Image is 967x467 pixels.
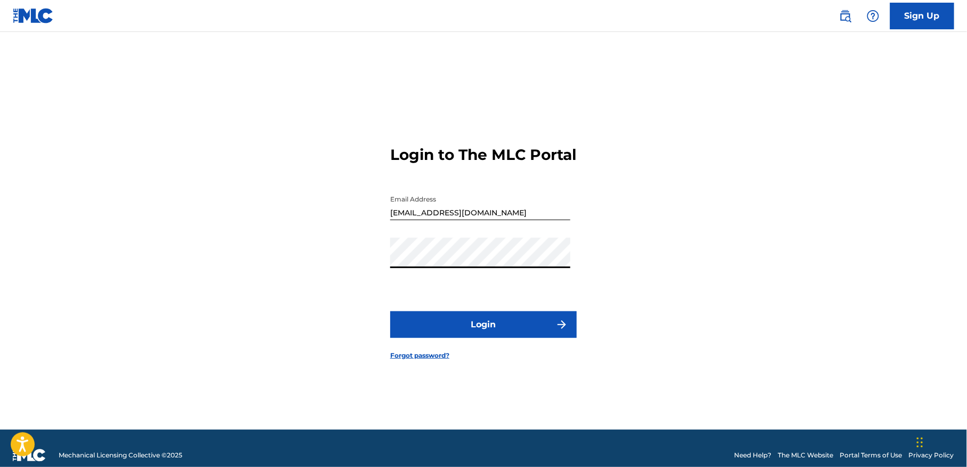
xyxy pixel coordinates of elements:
h3: Login to The MLC Portal [390,146,576,164]
a: Need Help? [735,450,772,460]
a: Forgot password? [390,351,449,360]
a: Sign Up [890,3,954,29]
a: Privacy Policy [909,450,954,460]
a: The MLC Website [778,450,834,460]
img: MLC Logo [13,8,54,23]
iframe: Chat Widget [914,416,967,467]
img: f7272a7cc735f4ea7f67.svg [555,318,568,331]
img: logo [13,449,46,462]
span: Mechanical Licensing Collective © 2025 [59,450,182,460]
div: Help [863,5,884,27]
a: Portal Terms of Use [840,450,902,460]
button: Login [390,311,577,338]
img: search [839,10,852,22]
img: help [867,10,880,22]
div: Widget de chat [914,416,967,467]
div: Glisser [917,426,923,458]
a: Public Search [835,5,856,27]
